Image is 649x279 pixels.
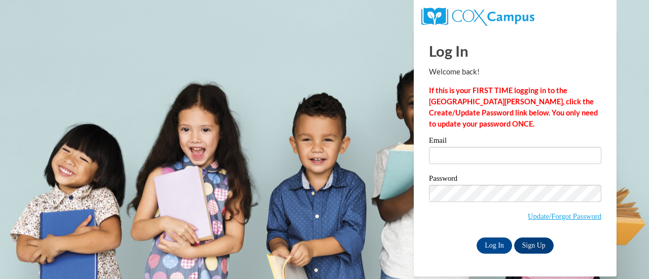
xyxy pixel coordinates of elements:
a: Sign Up [514,237,554,254]
strong: If this is your FIRST TIME logging in to the [GEOGRAPHIC_DATA][PERSON_NAME], click the Create/Upd... [429,86,598,128]
label: Password [429,175,601,185]
label: Email [429,137,601,147]
a: COX Campus [421,12,534,20]
p: Welcome back! [429,66,601,77]
h1: Log In [429,41,601,61]
input: Log In [477,237,512,254]
a: Update/Forgot Password [528,212,601,220]
img: COX Campus [421,8,534,26]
